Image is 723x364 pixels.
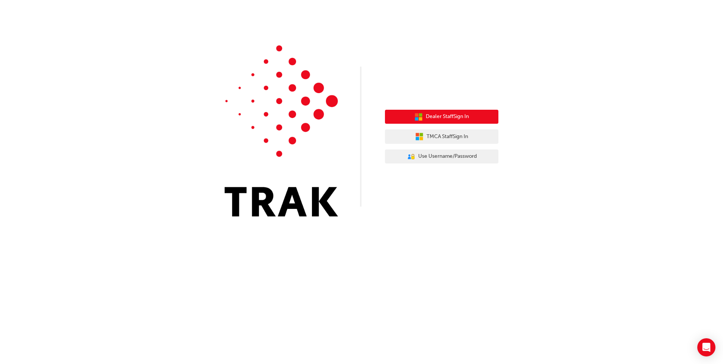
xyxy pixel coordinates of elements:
[418,152,477,161] span: Use Username/Password
[697,338,715,356] div: Open Intercom Messenger
[225,45,338,216] img: Trak
[385,149,498,164] button: Use Username/Password
[385,110,498,124] button: Dealer StaffSign In
[385,129,498,144] button: TMCA StaffSign In
[426,112,469,121] span: Dealer Staff Sign In
[427,132,468,141] span: TMCA Staff Sign In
